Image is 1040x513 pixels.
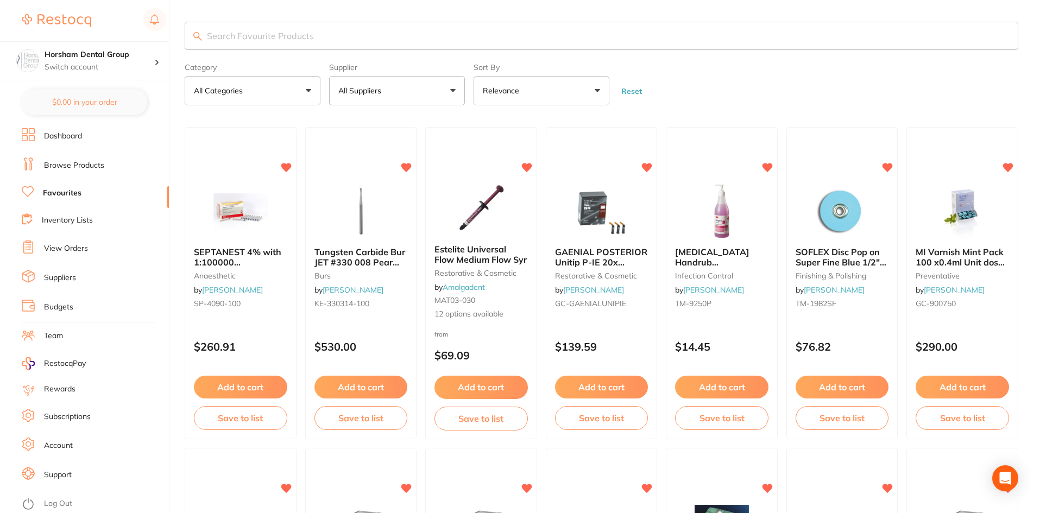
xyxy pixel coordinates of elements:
[44,358,86,369] span: RestocqPay
[916,285,985,295] span: by
[675,285,744,295] span: by
[43,188,81,199] a: Favourites
[194,406,287,430] button: Save to list
[807,184,878,238] img: SOFLEX Disc Pop on Super Fine Blue 1/2" 12.7mm Pack of 85
[44,470,72,480] a: Support
[314,340,408,353] p: $530.00
[44,411,91,422] a: Subscriptions
[314,406,408,430] button: Save to list
[474,63,609,72] label: Sort By
[916,406,1009,430] button: Save to list
[185,22,1018,50] input: Search Favourite Products
[483,85,524,96] p: Relevance
[686,184,757,238] img: AVAGARD Handrub Chlorhexidine 0.5% x 500ml with pump
[314,247,408,267] b: Tungsten Carbide Bur JET #330 008 Pear Shape Amalgam FG x100
[314,285,383,295] span: by
[205,184,276,238] img: SEPTANEST 4% with 1:100000 adrenalin 2.2ml 2xBox 50 GOLD
[555,299,626,308] span: GC-GAENIALUNIPIE
[17,50,39,72] img: Horsham Dental Group
[434,407,528,430] button: Save to list
[314,271,408,280] small: burs
[916,299,956,308] span: GC-900750
[555,340,648,353] p: $139.59
[44,273,76,283] a: Suppliers
[194,85,247,96] p: All Categories
[434,295,475,305] span: MAT03-030
[618,86,645,96] button: Reset
[42,215,93,226] a: Inventory Lists
[555,406,648,430] button: Save to list
[675,406,768,430] button: Save to list
[443,282,485,292] a: Amalgadent
[566,184,636,238] img: GAENIAL POSTERIOR Unitip P-IE 20x 0.16ml (0.28g)
[675,271,768,280] small: infection control
[194,271,287,280] small: anaesthetic
[325,184,396,238] img: Tungsten Carbide Bur JET #330 008 Pear Shape Amalgam FG x100
[916,376,1009,398] button: Add to cart
[434,244,528,264] b: Estelite Universal Flow Medium Flow Syr
[434,349,528,362] p: $69.09
[44,243,88,254] a: View Orders
[434,269,528,277] small: restorative & cosmetic
[323,285,383,295] a: [PERSON_NAME]
[555,247,648,267] b: GAENIAL POSTERIOR Unitip P-IE 20x 0.16ml (0.28g)
[44,384,75,395] a: Rewards
[675,376,768,398] button: Add to cart
[675,340,768,353] p: $14.45
[45,62,154,73] p: Switch account
[194,340,287,353] p: $260.91
[22,496,166,513] button: Log Out
[916,340,1009,353] p: $290.00
[675,247,768,267] b: AVAGARD Handrub Chlorhexidine 0.5% x 500ml with pump
[555,285,624,295] span: by
[434,282,485,292] span: by
[796,285,865,295] span: by
[338,85,386,96] p: All Suppliers
[44,160,104,171] a: Browse Products
[314,376,408,398] button: Add to cart
[185,76,320,105] button: All Categories
[796,406,889,430] button: Save to list
[924,285,985,295] a: [PERSON_NAME]
[434,330,449,338] span: from
[796,340,889,353] p: $76.82
[555,376,648,398] button: Add to cart
[202,285,263,295] a: [PERSON_NAME]
[45,49,154,60] h4: Horsham Dental Group
[329,63,465,72] label: Supplier
[22,357,35,370] img: RestocqPay
[44,440,73,451] a: Account
[434,309,528,320] span: 12 options available
[796,246,886,277] span: SOFLEX Disc Pop on Super Fine Blue 1/2" 12.7mm Pack of 85
[194,299,241,308] span: SP-4090-100
[796,247,889,267] b: SOFLEX Disc Pop on Super Fine Blue 1/2" 12.7mm Pack of 85
[927,184,998,238] img: MI Varnish Mint Pack 100 x0.4ml Unit dose &100 Brushes
[329,76,465,105] button: All Suppliers
[675,299,711,308] span: TM-9250P
[796,299,836,308] span: TM-1982SF
[22,357,86,370] a: RestocqPay
[44,302,73,313] a: Budgets
[563,285,624,295] a: [PERSON_NAME]
[434,244,527,264] span: Estelite Universal Flow Medium Flow Syr
[194,285,263,295] span: by
[683,285,744,295] a: [PERSON_NAME]
[314,246,405,287] span: Tungsten Carbide Bur JET #330 008 Pear Shape Amalgam FG x100
[22,89,147,115] button: $0.00 in your order
[22,8,91,33] a: Restocq Logo
[916,271,1009,280] small: preventative
[185,63,320,72] label: Category
[44,131,82,142] a: Dashboard
[44,331,63,341] a: Team
[194,376,287,398] button: Add to cart
[796,271,889,280] small: finishing & polishing
[555,271,648,280] small: restorative & cosmetic
[446,181,516,236] img: Estelite Universal Flow Medium Flow Syr
[44,498,72,509] a: Log Out
[434,376,528,398] button: Add to cart
[314,299,369,308] span: KE-330314-100
[916,247,1009,267] b: MI Varnish Mint Pack 100 x0.4ml Unit dose &100 Brushes
[804,285,865,295] a: [PERSON_NAME]
[194,247,287,267] b: SEPTANEST 4% with 1:100000 adrenalin 2.2ml 2xBox 50 GOLD
[555,246,647,277] span: GAENIAL POSTERIOR Unitip P-IE 20x 0.16ml (0.28g)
